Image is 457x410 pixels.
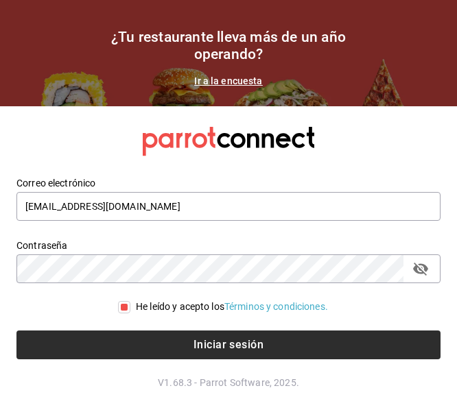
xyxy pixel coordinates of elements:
[16,192,441,221] input: Ingresa tu correo electrónico
[194,75,262,86] a: Ir a la encuesta
[224,301,328,312] a: Términos y condiciones.
[91,29,366,63] h1: ¿Tu restaurante lleva más de un año operando?
[16,376,441,389] p: V1.68.3 - Parrot Software, 2025.
[16,330,441,359] button: Iniciar sesión
[136,300,328,314] div: He leído y acepto los
[409,257,432,280] button: passwordField
[16,178,441,188] label: Correo electrónico
[16,241,441,250] label: Contraseña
